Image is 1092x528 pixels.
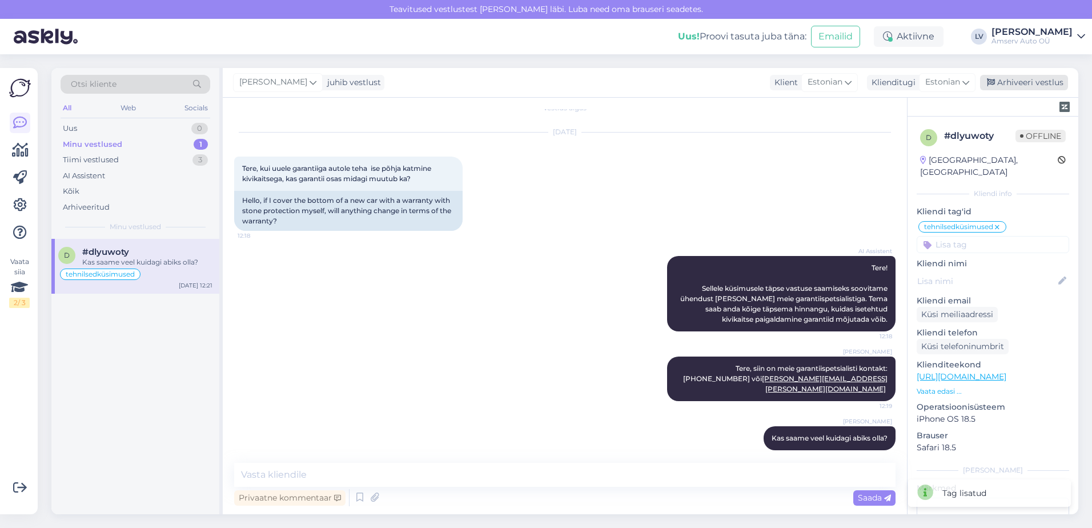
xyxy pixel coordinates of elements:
div: LV [971,29,987,45]
div: Web [118,101,138,115]
div: 3 [192,154,208,166]
div: All [61,101,74,115]
span: Kas saame veel kuidagi abiks olla? [772,434,888,442]
button: Emailid [811,26,860,47]
span: Minu vestlused [110,222,161,232]
span: [PERSON_NAME] [843,417,892,426]
div: Klienditugi [867,77,916,89]
div: # dlyuwoty [944,129,1015,143]
span: 12:19 [849,402,892,410]
span: tehnilsedküsimused [66,271,135,278]
div: [PERSON_NAME] [991,27,1073,37]
p: Kliendi telefon [917,327,1069,339]
span: [PERSON_NAME] [843,347,892,356]
div: Kõik [63,186,79,197]
span: Estonian [925,76,960,89]
span: Otsi kliente [71,78,117,90]
input: Lisa tag [917,236,1069,253]
a: [URL][DOMAIN_NAME] [917,371,1006,382]
span: Tere, kui uuele garantiiga autole teha ise põhja katmine kivikaitsega, kas garantii osas midagi m... [242,164,433,183]
span: #dlyuwoty [82,247,129,257]
a: [PERSON_NAME][EMAIL_ADDRESS][PERSON_NAME][DOMAIN_NAME] [762,374,888,393]
div: Klient [770,77,798,89]
span: Offline [1015,130,1066,142]
span: 12:21 [849,451,892,459]
div: Kliendi info [917,189,1069,199]
img: Askly Logo [9,77,31,99]
p: iPhone OS 18.5 [917,413,1069,425]
span: 12:18 [238,231,280,240]
p: Kliendi tag'id [917,206,1069,218]
div: Vaata siia [9,257,30,308]
div: Privaatne kommentaar [234,490,346,506]
span: [PERSON_NAME] [239,76,307,89]
span: 12:18 [849,332,892,341]
span: Tere, siin on meie garantiispetsialisti kontakt: [PHONE_NUMBER] või [683,364,891,393]
img: zendesk [1059,102,1070,112]
div: Kas saame veel kuidagi abiks olla? [82,257,212,267]
div: [PERSON_NAME] [917,465,1069,475]
p: Safari 18.5 [917,442,1069,454]
div: Proovi tasuta juba täna: [678,30,806,43]
div: Tiimi vestlused [63,154,119,166]
div: Amserv Auto OÜ [991,37,1073,46]
a: [PERSON_NAME]Amserv Auto OÜ [991,27,1085,46]
div: Arhiveeritud [63,202,110,213]
p: Kliendi email [917,295,1069,307]
p: Klienditeekond [917,359,1069,371]
b: Uus! [678,31,700,42]
div: [DATE] [234,127,896,137]
div: Arhiveeri vestlus [980,75,1068,90]
div: 1 [194,139,208,150]
span: AI Assistent [849,247,892,255]
p: Kliendi nimi [917,258,1069,270]
div: Hello, if I cover the bottom of a new car with a warranty with stone protection myself, will anyt... [234,191,463,231]
div: Aktiivne [874,26,944,47]
div: Küsi telefoninumbrit [917,339,1009,354]
p: Vaata edasi ... [917,386,1069,397]
div: Tag lisatud [942,487,986,499]
div: AI Assistent [63,170,105,182]
div: Socials [182,101,210,115]
span: Saada [858,493,891,503]
span: d [926,133,932,142]
span: tehnilsedküsimused [924,223,993,230]
div: Minu vestlused [63,139,122,150]
div: Uus [63,123,77,134]
div: [GEOGRAPHIC_DATA], [GEOGRAPHIC_DATA] [920,154,1058,178]
div: 0 [191,123,208,134]
input: Lisa nimi [917,275,1056,287]
span: d [64,251,70,259]
p: Brauser [917,430,1069,442]
div: juhib vestlust [323,77,381,89]
span: Estonian [808,76,842,89]
div: [DATE] 12:21 [179,281,212,290]
p: Operatsioonisüsteem [917,401,1069,413]
div: 2 / 3 [9,298,30,308]
div: Küsi meiliaadressi [917,307,998,322]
